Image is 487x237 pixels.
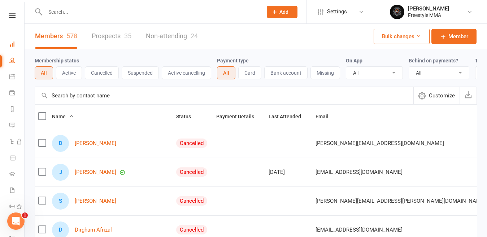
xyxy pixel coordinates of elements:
[269,114,309,119] span: Last Attended
[217,58,249,63] label: Payment type
[75,169,116,175] a: [PERSON_NAME]
[52,112,74,121] button: Name
[85,66,119,79] button: Cancelled
[9,37,24,53] a: Dashboard
[124,32,131,40] div: 35
[191,32,198,40] div: 24
[22,212,28,218] span: 1
[264,66,308,79] button: Bank account
[35,87,413,104] input: Search by contact name
[52,114,74,119] span: Name
[176,196,207,206] div: Cancelled
[176,139,207,148] div: Cancelled
[43,7,257,17] input: Search...
[269,112,309,121] button: Last Attended
[269,169,309,175] div: [DATE]
[92,24,131,49] a: Prospects35
[374,29,430,44] button: Bulk changes
[413,87,460,104] button: Customize
[390,5,404,19] img: thumb_image1660268831.png
[35,66,53,79] button: All
[310,66,340,79] button: Missing
[409,58,458,63] label: Behind on payments?
[216,112,262,121] button: Payment Details
[35,58,79,63] label: Membership status
[217,66,235,79] button: All
[408,12,449,18] div: Freestyle MMA
[327,4,347,20] span: Settings
[75,198,116,204] a: [PERSON_NAME]
[267,6,297,18] button: Add
[162,66,211,79] button: Active cancelling
[316,165,403,179] span: [EMAIL_ADDRESS][DOMAIN_NAME]
[9,102,24,118] a: Reports
[9,69,24,85] a: Calendar
[176,167,207,177] div: Cancelled
[238,66,261,79] button: Card
[52,164,69,181] div: J
[146,24,198,49] a: Non-attending24
[75,227,112,233] a: Dirgham Afrizal
[176,114,199,119] span: Status
[316,136,444,150] span: [PERSON_NAME][EMAIL_ADDRESS][DOMAIN_NAME]
[75,140,116,146] a: [PERSON_NAME]
[7,212,25,230] iframe: Intercom live chat
[66,32,77,40] div: 578
[9,150,24,167] a: Product Sales
[176,112,199,121] button: Status
[9,53,24,69] a: People
[52,193,69,210] div: S
[408,5,449,12] div: [PERSON_NAME]
[316,223,403,237] span: [EMAIL_ADDRESS][DOMAIN_NAME]
[9,85,24,102] a: Payments
[216,114,262,119] span: Payment Details
[35,24,77,49] a: Members578
[316,114,336,119] span: Email
[52,135,69,152] div: D
[176,225,207,234] div: Cancelled
[346,58,362,63] label: On App
[316,112,336,121] button: Email
[316,194,486,208] span: [PERSON_NAME][EMAIL_ADDRESS][PERSON_NAME][DOMAIN_NAME]
[431,29,477,44] a: Member
[279,9,288,15] span: Add
[429,91,455,100] span: Customize
[448,32,468,41] span: Member
[122,66,159,79] button: Suspended
[56,66,82,79] button: Active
